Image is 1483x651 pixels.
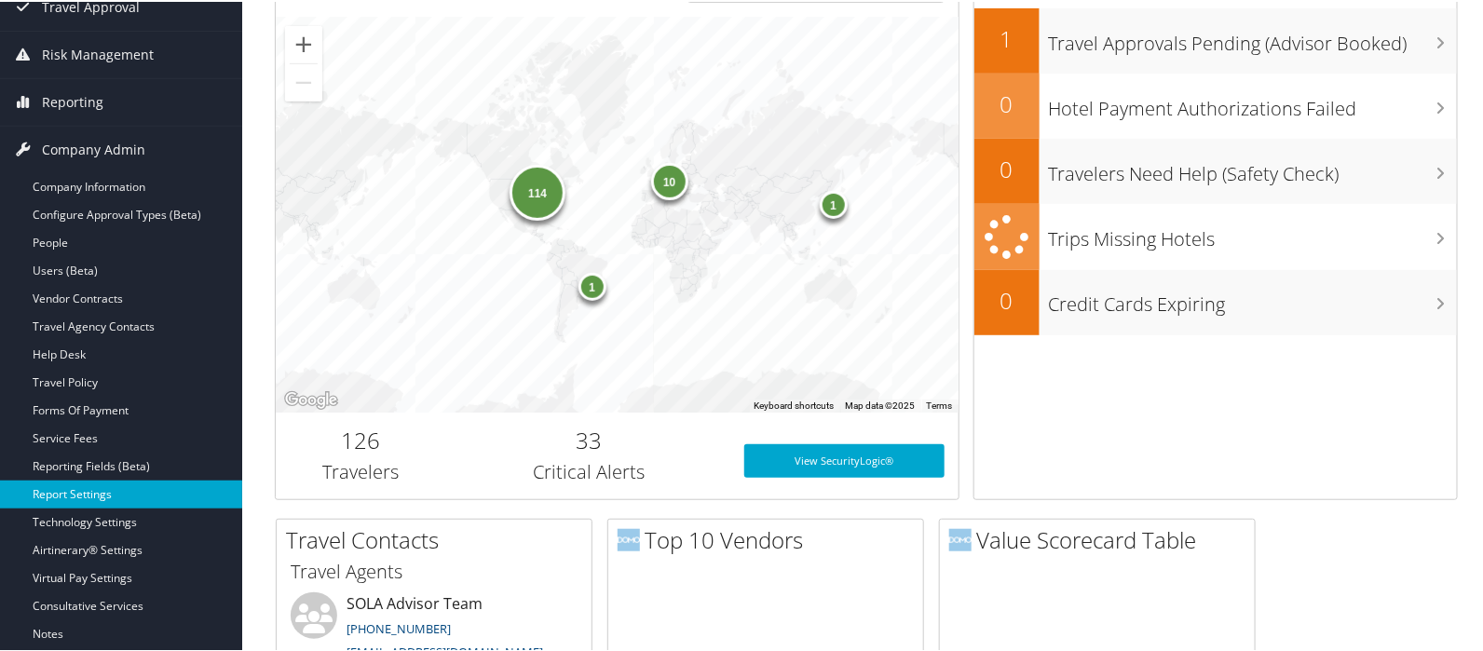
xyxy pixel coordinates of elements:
span: Map data ©2025 [846,399,916,409]
h2: 126 [290,423,432,454]
h3: Travel Approvals Pending (Advisor Booked) [1049,20,1457,55]
img: domo-logo.png [949,527,972,549]
a: 0Travelers Need Help (Safety Check) [974,137,1457,202]
h2: 0 [974,87,1040,118]
a: Open this area in Google Maps (opens a new window) [280,387,342,411]
button: Zoom in [285,24,322,61]
img: Google [280,387,342,411]
h3: Travelers [290,457,432,483]
h3: Credit Cards Expiring [1049,280,1457,316]
img: domo-logo.png [618,527,640,549]
h2: 1 [974,21,1040,53]
a: 1Travel Approvals Pending (Advisor Booked) [974,7,1457,72]
a: [PHONE_NUMBER] [347,618,451,635]
a: Terms (opens in new tab) [927,399,953,409]
div: 1 [578,270,606,298]
a: View SecurityLogic® [744,442,944,476]
h2: Travel Contacts [286,522,592,554]
span: Risk Management [42,30,154,76]
h3: Critical Alerts [460,457,716,483]
h3: Travelers Need Help (Safety Check) [1049,150,1457,185]
a: 0Hotel Payment Authorizations Failed [974,72,1457,137]
h2: Value Scorecard Table [949,522,1255,554]
button: Keyboard shortcuts [755,398,835,411]
span: Reporting [42,77,103,124]
div: 10 [651,160,688,197]
a: 0Credit Cards Expiring [974,268,1457,333]
h3: Hotel Payment Authorizations Failed [1049,85,1457,120]
h2: 33 [460,423,716,454]
h2: 0 [974,283,1040,315]
button: Zoom out [285,62,322,100]
span: Company Admin [42,125,145,171]
h2: 0 [974,152,1040,183]
div: 1 [820,189,848,217]
h3: Travel Agents [291,557,578,583]
h2: Top 10 Vendors [618,522,923,554]
h3: Trips Missing Hotels [1049,215,1457,251]
a: Trips Missing Hotels [974,202,1457,268]
div: 114 [510,163,565,219]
